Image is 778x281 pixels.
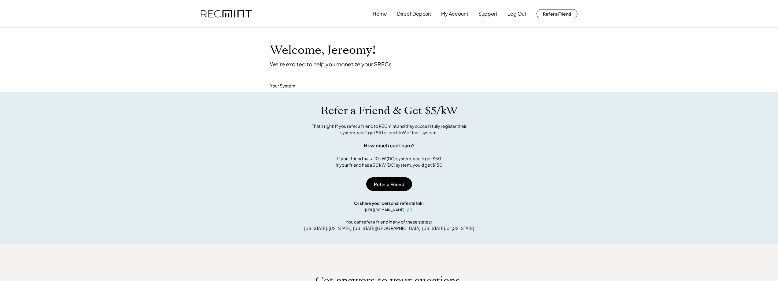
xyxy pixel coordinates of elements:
button: Direct Deposit [397,8,431,20]
button: My Account [441,8,468,20]
button: Refer a Friend [536,9,577,18]
button: Support [478,8,497,20]
div: Or share your personal referral link: [354,200,424,206]
h1: Refer a Friend & Get $5/kW [321,104,458,117]
button: Refer a Friend [366,177,412,191]
div: How much can I earn? [364,142,415,149]
button: Home [373,8,387,20]
h1: Welcome, Jereomy! [270,43,376,57]
button: click to copy [406,206,413,214]
div: You can refer a friend in any of these states: [US_STATE], [US_STATE], [US_STATE][GEOGRAPHIC_DATA... [304,219,474,231]
div: [URL][DOMAIN_NAME] [365,207,404,213]
div: Your System: [270,83,297,89]
div: We're excited to help you monetize your SRECs. [270,61,393,68]
div: If your friend has a 10 kW (DC) system, you'd get $50 If your friend has a 30 kW (DC) system, you... [336,155,442,168]
button: Log Out [507,8,526,20]
div: That's right! If you refer a friend to RECmint and they successfully register their system, you'l... [305,123,473,136]
img: recmint-logotype%403x.png [201,10,252,18]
